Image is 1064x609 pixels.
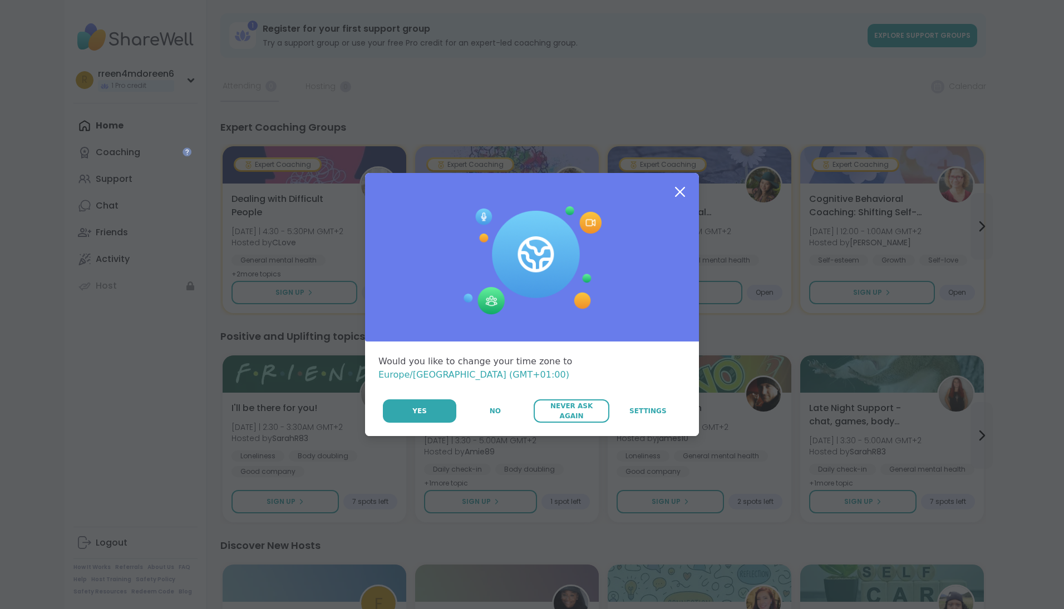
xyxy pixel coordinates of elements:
span: Yes [412,406,427,416]
img: Session Experience [462,206,602,315]
span: No [490,406,501,416]
span: Europe/[GEOGRAPHIC_DATA] (GMT+01:00) [378,369,569,380]
div: Would you like to change your time zone to [378,355,686,382]
button: Never Ask Again [534,399,609,423]
iframe: Spotlight [183,147,191,156]
span: Settings [629,406,667,416]
a: Settings [610,399,686,423]
span: Never Ask Again [539,401,603,421]
button: Yes [383,399,456,423]
button: No [457,399,533,423]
